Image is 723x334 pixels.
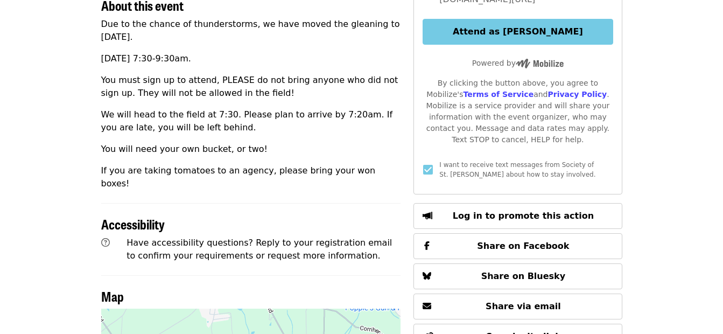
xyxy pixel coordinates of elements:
[101,287,124,305] span: Map
[439,161,595,178] span: I want to receive text messages from Society of St. [PERSON_NAME] about how to stay involved.
[101,108,401,134] p: We will head to the field at 7:30. Please plan to arrive by 7:20am. If you are late, you will be ...
[413,294,622,319] button: Share via email
[101,143,401,156] p: You will need your own bucket, or two!
[101,238,110,248] i: question-circle icon
[463,90,534,99] a: Terms of Service
[101,52,401,65] p: [DATE] 7:30-9:30am.
[101,74,401,100] p: You must sign up to attend, PLEASE do not bring anyone who did not sign up. They will not be allo...
[413,203,622,229] button: Log in to promote this action
[453,211,594,221] span: Log in to promote this action
[472,59,564,67] span: Powered by
[413,263,622,289] button: Share on Bluesky
[547,90,607,99] a: Privacy Policy
[101,18,401,44] p: Due to the chance of thunderstorms, we have moved the gleaning to [DATE].
[127,238,392,261] span: Have accessibility questions? Reply to your registration email to confirm your requirements or re...
[477,241,569,251] span: Share on Facebook
[423,19,613,45] button: Attend as [PERSON_NAME]
[516,59,564,68] img: Powered by Mobilize
[423,78,613,145] div: By clicking the button above, you agree to Mobilize's and . Mobilize is a service provider and wi...
[413,233,622,259] button: Share on Facebook
[486,301,561,311] span: Share via email
[481,271,566,281] span: Share on Bluesky
[101,214,165,233] span: Accessibility
[101,164,401,190] p: If you are taking tomatoes to an agency, please bring your won boxes!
